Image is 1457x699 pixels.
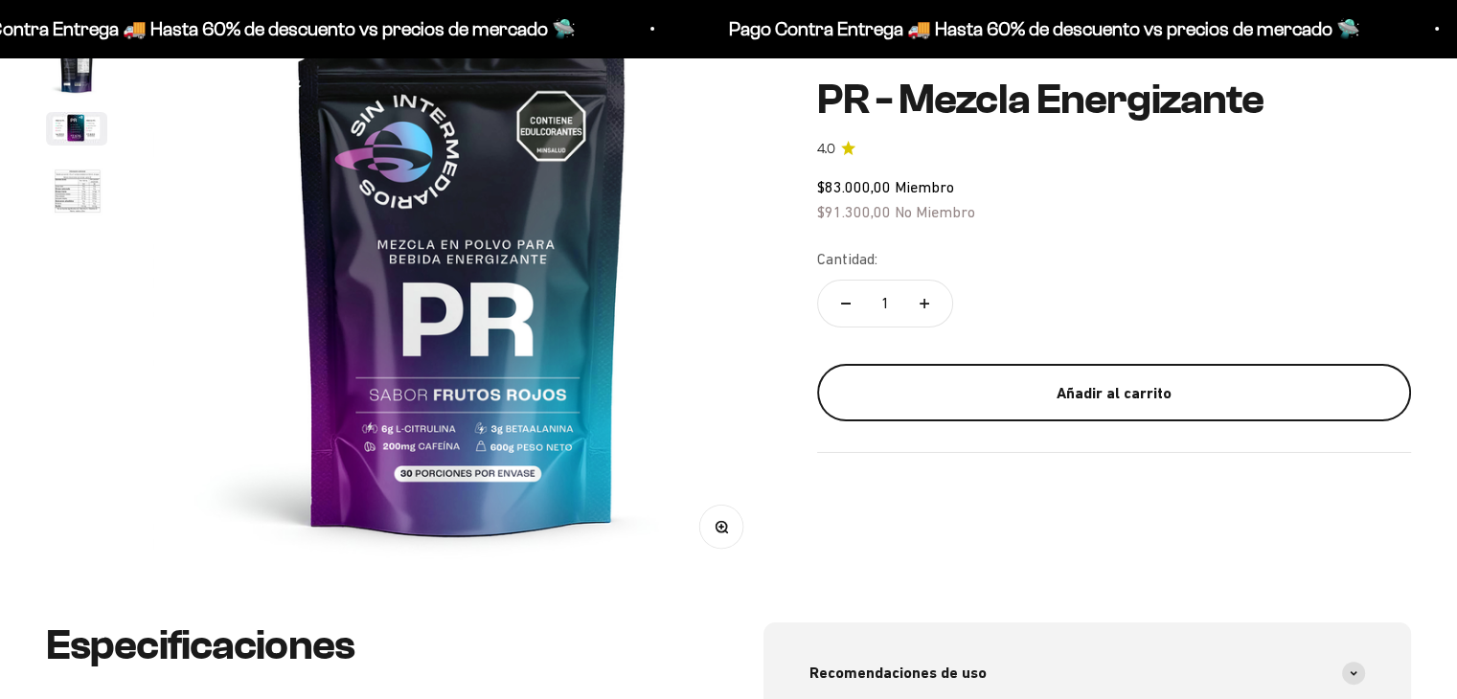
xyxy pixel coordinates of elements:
span: $83.000,00 [817,178,891,195]
button: Ir al artículo 3 [46,112,107,151]
span: 4.0 [817,138,835,159]
button: Ir al artículo 2 [46,35,107,102]
div: Añadir al carrito [855,380,1373,405]
p: Pago Contra Entrega 🚚 Hasta 60% de descuento vs precios de mercado 🛸 [729,13,1360,44]
button: Añadir al carrito [817,364,1411,421]
span: No Miembro [895,202,975,219]
button: Ir al artículo 4 [46,161,107,230]
h1: PR - Mezcla Energizante [817,77,1411,123]
button: Aumentar cantidad [897,281,952,327]
span: $91.300,00 [817,202,891,219]
span: Recomendaciones de uso [809,661,987,686]
label: Cantidad: [817,247,877,272]
img: PR - Mezcla Energizante [46,35,107,97]
img: PR - Mezcla Energizante [46,161,107,224]
span: Miembro [895,178,954,195]
button: Reducir cantidad [818,281,874,327]
h2: Especificaciones [46,622,694,668]
img: PR - Mezcla Energizante [46,112,107,146]
a: 4.04.0 de 5.0 estrellas [817,138,1411,159]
